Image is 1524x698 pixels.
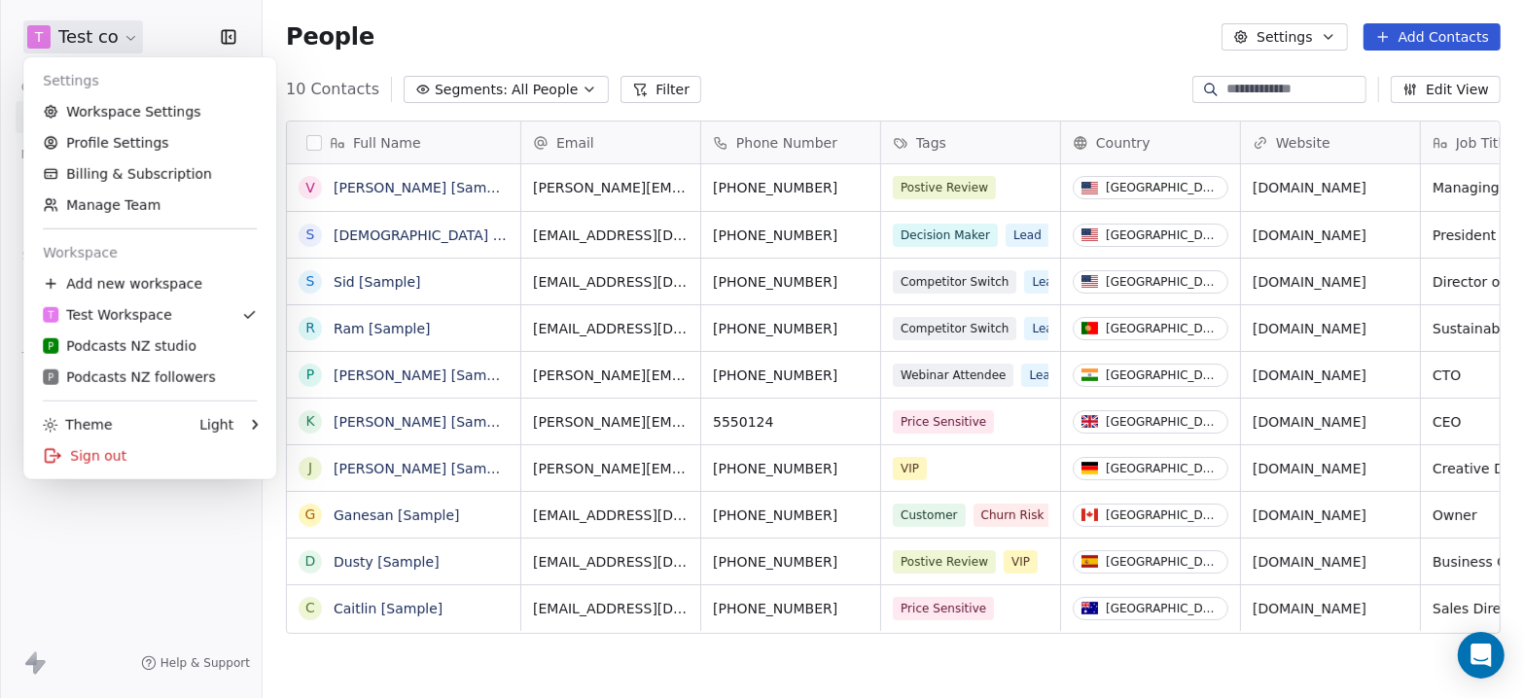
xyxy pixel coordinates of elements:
[48,369,53,384] span: P
[31,268,268,299] div: Add new workspace
[199,415,233,435] div: Light
[31,96,268,127] a: Workspace Settings
[31,158,268,190] a: Billing & Subscription
[48,307,53,322] span: T
[48,338,53,353] span: P
[43,305,172,325] div: Test Workspace
[43,415,112,435] div: Theme
[31,190,268,221] a: Manage Team
[43,336,196,356] div: Podcasts NZ studio
[31,440,268,471] div: Sign out
[43,367,216,387] div: Podcasts NZ followers
[31,237,268,268] div: Workspace
[31,127,268,158] a: Profile Settings
[31,65,268,96] div: Settings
